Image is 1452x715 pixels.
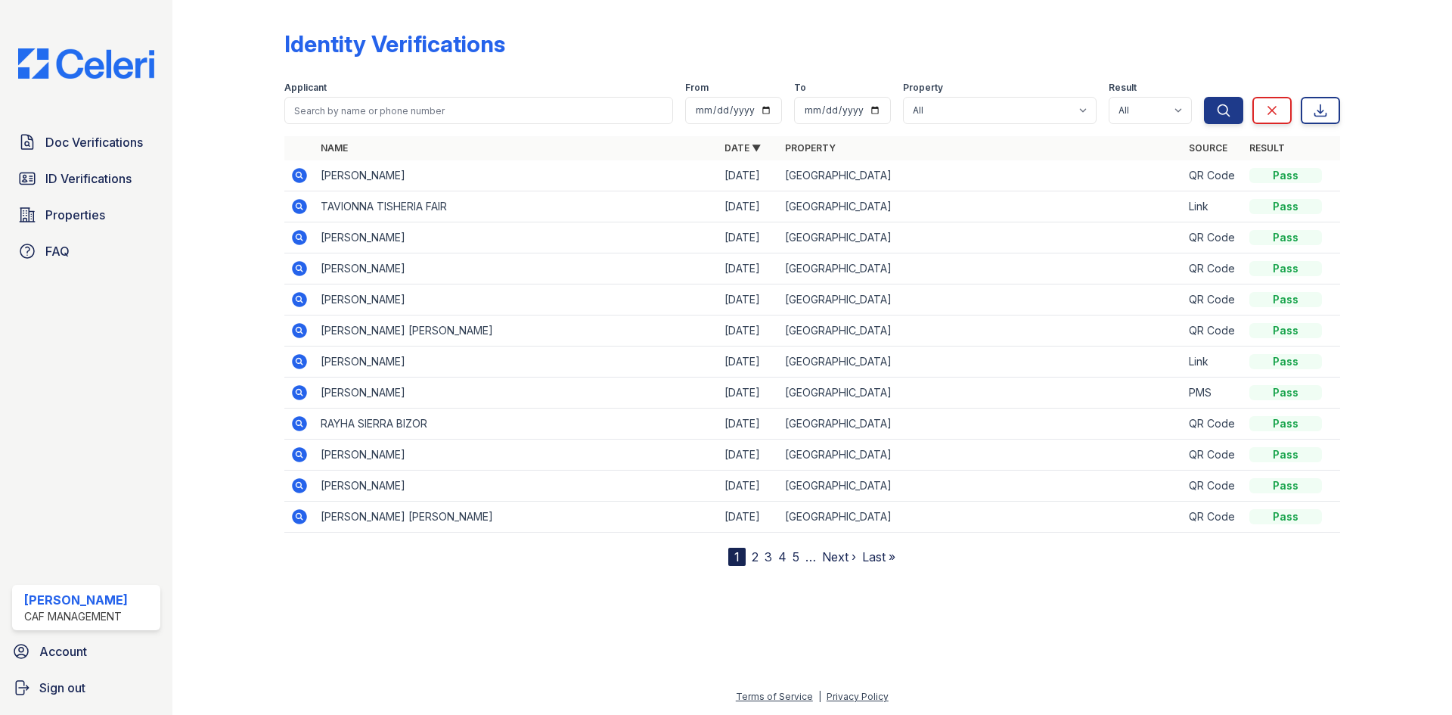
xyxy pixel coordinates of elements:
a: Date ▼ [724,142,761,154]
div: Pass [1249,447,1322,462]
span: Properties [45,206,105,224]
td: QR Code [1183,160,1243,191]
td: QR Code [1183,440,1243,471]
label: Property [903,82,943,94]
td: [DATE] [718,191,779,222]
td: [GEOGRAPHIC_DATA] [779,378,1183,409]
td: [GEOGRAPHIC_DATA] [779,253,1183,284]
a: Sign out [6,673,166,703]
span: ID Verifications [45,169,132,188]
div: Pass [1249,168,1322,183]
a: Doc Verifications [12,127,160,157]
td: [DATE] [718,160,779,191]
div: Pass [1249,199,1322,214]
div: Pass [1249,385,1322,400]
td: [PERSON_NAME] [315,253,718,284]
td: QR Code [1183,316,1243,347]
td: TAVIONNA TISHERIA FAIR [315,191,718,222]
div: | [818,691,821,702]
a: Account [6,636,166,667]
div: Pass [1249,292,1322,307]
span: Account [39,642,87,661]
label: Result [1109,82,1137,94]
div: Pass [1249,323,1322,338]
a: 4 [778,549,786,564]
a: ID Verifications [12,163,160,194]
td: [GEOGRAPHIC_DATA] [779,347,1183,378]
div: Pass [1249,416,1322,431]
td: [PERSON_NAME] [315,440,718,471]
td: [DATE] [718,440,779,471]
td: [GEOGRAPHIC_DATA] [779,440,1183,471]
td: [DATE] [718,409,779,440]
td: [DATE] [718,316,779,347]
div: CAF Management [24,609,128,624]
div: Pass [1249,230,1322,245]
td: QR Code [1183,409,1243,440]
td: [GEOGRAPHIC_DATA] [779,160,1183,191]
span: Doc Verifications [45,133,143,151]
img: CE_Logo_Blue-a8612792a0a2168367f1c8372b55b34899dd931a85d93a1a3d3e32e68fde9ad4.png [6,48,166,79]
div: [PERSON_NAME] [24,591,128,609]
input: Search by name or phone number [284,97,673,124]
a: FAQ [12,236,160,266]
td: Link [1183,191,1243,222]
td: [PERSON_NAME] [315,284,718,316]
a: Privacy Policy [827,691,889,702]
a: 3 [765,549,772,564]
span: FAQ [45,242,70,260]
a: Result [1249,142,1285,154]
td: [GEOGRAPHIC_DATA] [779,471,1183,502]
label: From [685,82,709,94]
a: Terms of Service [736,691,813,702]
a: Next › [822,549,856,564]
td: [DATE] [718,253,779,284]
a: 2 [752,549,759,564]
td: [GEOGRAPHIC_DATA] [779,409,1183,440]
div: 1 [728,548,746,566]
td: [DATE] [718,502,779,533]
a: 5 [793,549,799,564]
a: Properties [12,200,160,230]
span: Sign out [39,679,85,697]
a: Property [785,142,836,154]
td: QR Code [1183,502,1243,533]
div: Pass [1249,354,1322,369]
td: [GEOGRAPHIC_DATA] [779,284,1183,316]
a: Source [1189,142,1227,154]
td: [PERSON_NAME] [315,222,718,253]
td: [GEOGRAPHIC_DATA] [779,316,1183,347]
td: [DATE] [718,222,779,253]
label: Applicant [284,82,327,94]
td: [PERSON_NAME] [315,347,718,378]
td: [PERSON_NAME] [315,471,718,502]
td: [DATE] [718,347,779,378]
td: [GEOGRAPHIC_DATA] [779,222,1183,253]
div: Pass [1249,509,1322,524]
a: Name [321,142,348,154]
td: RAYHA SIERRA BIZOR [315,409,718,440]
td: QR Code [1183,222,1243,253]
a: Last » [862,549,895,564]
td: [DATE] [718,378,779,409]
td: [PERSON_NAME] [315,160,718,191]
div: Identity Verifications [284,30,505,58]
td: PMS [1183,378,1243,409]
td: [PERSON_NAME] [315,378,718,409]
td: [GEOGRAPHIC_DATA] [779,502,1183,533]
div: Pass [1249,261,1322,276]
td: QR Code [1183,253,1243,284]
td: [PERSON_NAME] [PERSON_NAME] [315,316,718,347]
td: [DATE] [718,471,779,502]
td: [DATE] [718,284,779,316]
td: [PERSON_NAME] [PERSON_NAME] [315,502,718,533]
div: Pass [1249,478,1322,493]
td: QR Code [1183,284,1243,316]
td: QR Code [1183,471,1243,502]
span: … [805,548,816,566]
label: To [794,82,806,94]
td: Link [1183,347,1243,378]
td: [GEOGRAPHIC_DATA] [779,191,1183,222]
